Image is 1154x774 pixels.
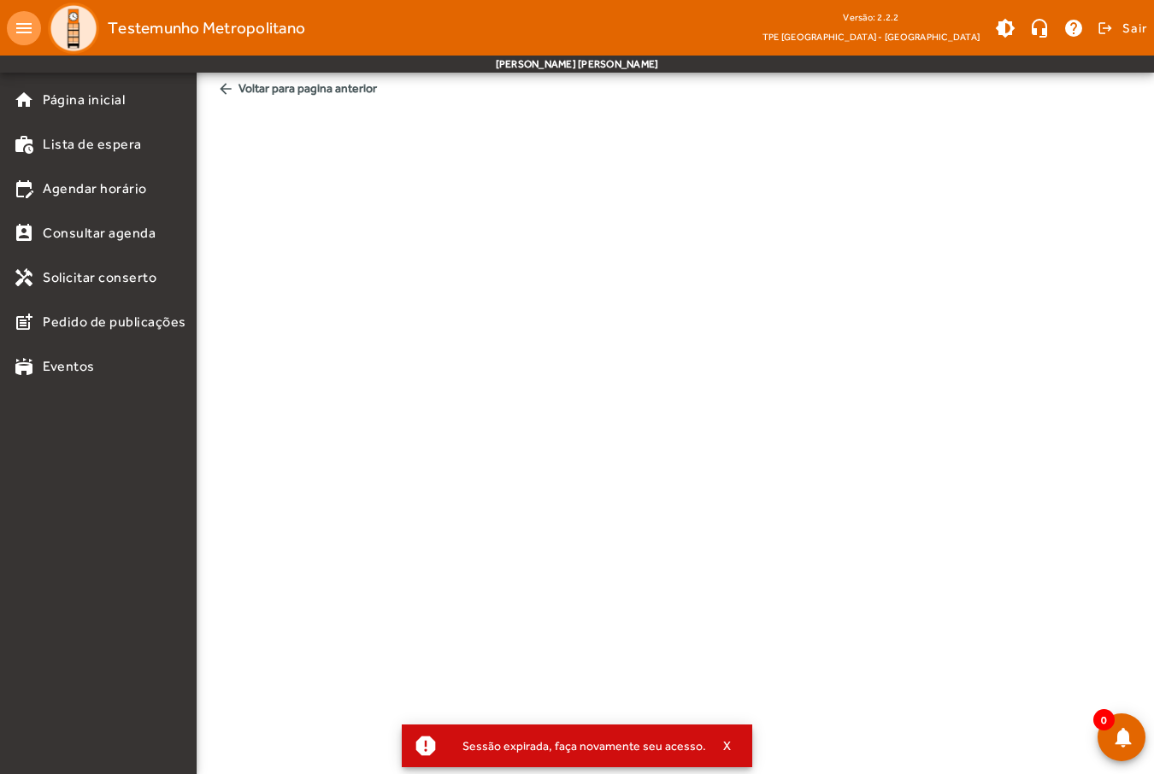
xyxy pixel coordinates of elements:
[1095,15,1147,41] button: Sair
[762,28,980,45] span: TPE [GEOGRAPHIC_DATA] - [GEOGRAPHIC_DATA]
[449,734,706,758] div: Sessão expirada, faça novamente seu acesso.
[706,738,749,753] button: X
[43,90,125,110] span: Página inicial
[723,738,732,753] span: X
[210,73,1140,104] span: Voltar para pagina anterior
[48,3,99,54] img: Logo TPE
[14,90,34,110] mat-icon: home
[413,733,439,759] mat-icon: report
[108,15,305,42] span: Testemunho Metropolitano
[7,11,41,45] mat-icon: menu
[217,80,234,97] mat-icon: arrow_back
[41,3,305,54] a: Testemunho Metropolitano
[1093,709,1115,730] span: 0
[762,7,980,28] div: Versão: 2.2.2
[1122,15,1147,42] span: Sair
